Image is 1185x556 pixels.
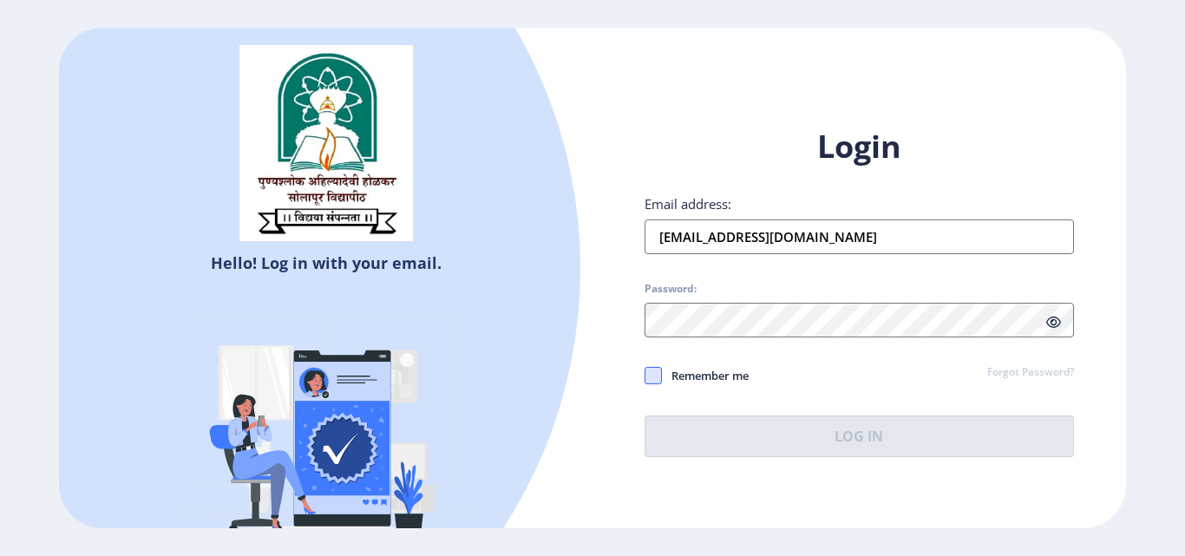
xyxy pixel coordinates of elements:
[645,282,697,296] label: Password:
[239,45,413,241] img: sulogo.png
[662,365,749,386] span: Remember me
[645,126,1074,167] h1: Login
[987,365,1074,381] a: Forgot Password?
[645,195,731,213] label: Email address:
[645,415,1074,457] button: Log In
[645,219,1074,254] input: Email address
